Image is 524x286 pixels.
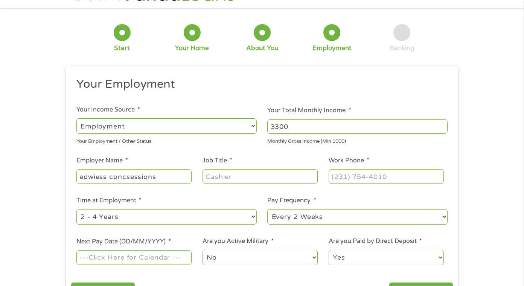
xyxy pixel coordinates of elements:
label: Your Total Monthly Income [267,107,351,115]
div: Start [114,44,130,52]
input: ---Click Here for Calendar --- [76,250,192,265]
label: Next Pay Date (DD/MM/YYYY) [76,238,171,246]
input: (231) 754-4010 [329,169,444,184]
input: Cashier [203,169,318,184]
div: Your Employment / Other Status [76,135,257,145]
div: Banking [390,44,414,52]
label: Pay Frequency [267,197,316,205]
div: Monthly Gross Income (Min 1000) [267,135,448,145]
label: Are you Active Military [203,237,274,245]
label: Work Phone [329,157,369,165]
label: Are you Paid by Direct Deposit [329,237,422,245]
label: Job Title [203,157,232,165]
input: Walmart [76,169,192,184]
div: Employment [312,44,352,52]
div: About You [246,44,278,52]
h2: Your Employment [76,77,442,92]
div: Your Home [175,44,209,52]
label: Employer Name [76,157,128,165]
label: Time at Employment [76,197,142,205]
label: Your Income Source [76,106,140,114]
input: 1800 [267,119,448,134]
